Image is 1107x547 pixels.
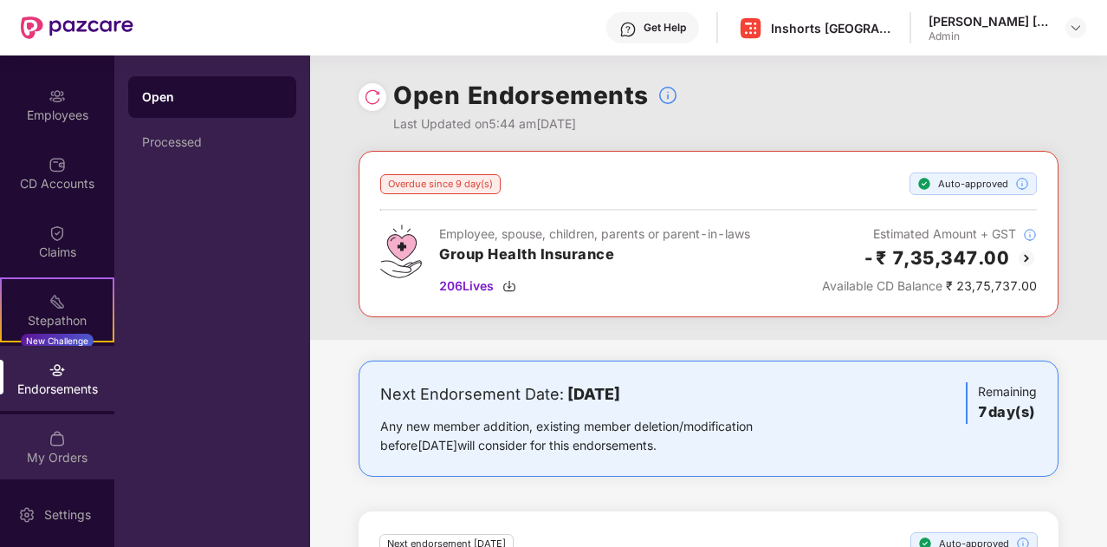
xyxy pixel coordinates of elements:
div: Open [142,88,282,106]
h3: 7 day(s) [978,401,1037,424]
div: Overdue since 9 day(s) [380,174,501,194]
div: Settings [39,506,96,524]
span: 206 Lives [439,277,494,296]
img: svg+xml;base64,PHN2ZyBpZD0iRHJvcGRvd24tMzJ4MzIiIHhtbG5zPSJodHRwOi8vd3d3LnczLm9yZy8yMDAwL3N2ZyIgd2... [1069,21,1083,35]
img: svg+xml;base64,PHN2ZyB4bWxucz0iaHR0cDovL3d3dy53My5vcmcvMjAwMC9zdmciIHdpZHRoPSIyMSIgaGVpZ2h0PSIyMC... [49,293,66,310]
img: svg+xml;base64,PHN2ZyBpZD0iU2V0dGluZy0yMHgyMCIgeG1sbnM9Imh0dHA6Ly93d3cudzMub3JnLzIwMDAvc3ZnIiB3aW... [18,506,36,524]
span: Available CD Balance [822,278,942,293]
img: New Pazcare Logo [21,16,133,39]
div: ₹ 23,75,737.00 [822,277,1037,296]
div: [PERSON_NAME] [PERSON_NAME] [929,13,1050,29]
div: Inshorts [GEOGRAPHIC_DATA] Advertising And Services Private Limited [771,20,892,36]
h3: Group Health Insurance [439,244,750,266]
div: Next Endorsement Date: [380,382,807,407]
div: Employee, spouse, children, parents or parent-in-laws [439,225,750,244]
img: svg+xml;base64,PHN2ZyBpZD0iSGVscC0zMngzMiIgeG1sbnM9Imh0dHA6Ly93d3cudzMub3JnLzIwMDAvc3ZnIiB3aWR0aD... [619,21,637,38]
img: svg+xml;base64,PHN2ZyBpZD0iSW5mb18tXzMyeDMyIiBkYXRhLW5hbWU9IkluZm8gLSAzMngzMiIgeG1sbnM9Imh0dHA6Ly... [1015,177,1029,191]
img: svg+xml;base64,PHN2ZyBpZD0iRW5kb3JzZW1lbnRzIiB4bWxucz0iaHR0cDovL3d3dy53My5vcmcvMjAwMC9zdmciIHdpZH... [49,361,66,379]
img: svg+xml;base64,PHN2ZyBpZD0iTXlfT3JkZXJzIiBkYXRhLW5hbWU9Ik15IE9yZGVycyIgeG1sbnM9Imh0dHA6Ly93d3cudz... [49,430,66,447]
div: Processed [142,135,282,149]
div: Auto-approved [910,173,1037,195]
img: svg+xml;base64,PHN2ZyBpZD0iQ0RfQWNjb3VudHMiIGRhdGEtbmFtZT0iQ0QgQWNjb3VudHMiIHhtbG5zPSJodHRwOi8vd3... [49,156,66,173]
div: Get Help [644,21,686,35]
img: svg+xml;base64,PHN2ZyBpZD0iSW5mb18tXzMyeDMyIiBkYXRhLW5hbWU9IkluZm8gLSAzMngzMiIgeG1sbnM9Imh0dHA6Ly... [657,85,678,106]
div: Admin [929,29,1050,43]
h1: Open Endorsements [393,76,649,114]
div: Remaining [966,382,1037,424]
img: svg+xml;base64,PHN2ZyBpZD0iRW1wbG95ZWVzIiB4bWxucz0iaHR0cDovL3d3dy53My5vcmcvMjAwMC9zdmciIHdpZHRoPS... [49,88,66,105]
div: Any new member addition, existing member deletion/modification before [DATE] will consider for th... [380,417,807,455]
div: Stepathon [2,312,113,329]
div: Estimated Amount + GST [822,225,1037,244]
img: svg+xml;base64,PHN2ZyBpZD0iSW5mb18tXzMyeDMyIiBkYXRhLW5hbWU9IkluZm8gLSAzMngzMiIgeG1sbnM9Imh0dHA6Ly... [1023,228,1037,242]
img: svg+xml;base64,PHN2ZyBpZD0iRG93bmxvYWQtMzJ4MzIiIHhtbG5zPSJodHRwOi8vd3d3LnczLm9yZy8yMDAwL3N2ZyIgd2... [502,279,516,293]
div: New Challenge [21,334,94,348]
img: svg+xml;base64,PHN2ZyBpZD0iQmFjay0yMHgyMCIgeG1sbnM9Imh0dHA6Ly93d3cudzMub3JnLzIwMDAvc3ZnIiB3aWR0aD... [1016,248,1037,269]
img: svg+xml;base64,PHN2ZyBpZD0iU3RlcC1Eb25lLTE2eDE2IiB4bWxucz0iaHR0cDovL3d3dy53My5vcmcvMjAwMC9zdmciIH... [917,177,931,191]
img: Inshorts%20Logo.png [738,16,763,41]
img: svg+xml;base64,PHN2ZyBpZD0iUmVsb2FkLTMyeDMyIiB4bWxucz0iaHR0cDovL3d3dy53My5vcmcvMjAwMC9zdmciIHdpZH... [364,88,381,106]
div: Last Updated on 5:44 am[DATE] [393,114,678,133]
b: [DATE] [567,385,620,403]
img: svg+xml;base64,PHN2ZyB4bWxucz0iaHR0cDovL3d3dy53My5vcmcvMjAwMC9zdmciIHdpZHRoPSI0Ny43MTQiIGhlaWdodD... [380,225,422,278]
h2: -₹ 7,35,347.00 [863,244,1009,272]
img: svg+xml;base64,PHN2ZyBpZD0iQ2xhaW0iIHhtbG5zPSJodHRwOi8vd3d3LnczLm9yZy8yMDAwL3N2ZyIgd2lkdGg9IjIwIi... [49,225,66,242]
